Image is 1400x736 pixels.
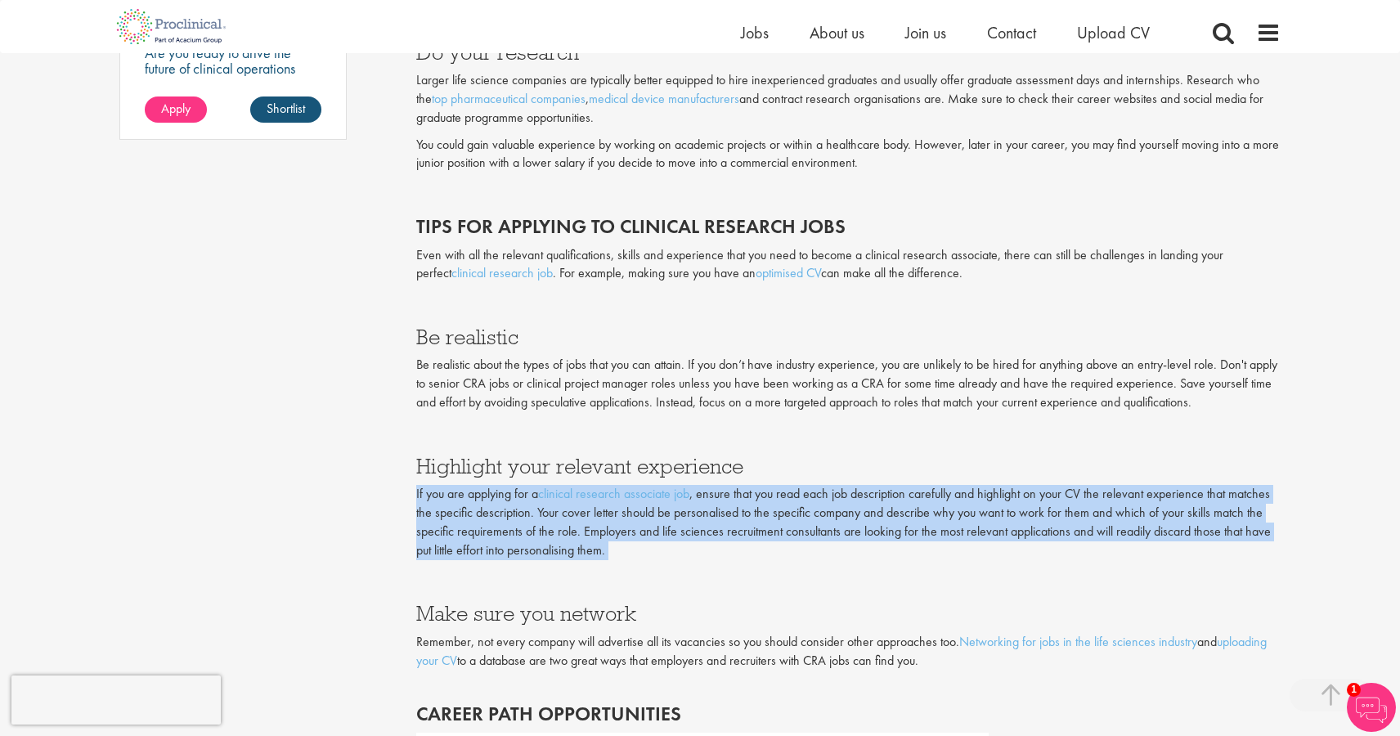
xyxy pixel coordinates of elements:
[741,22,769,43] a: Jobs
[432,90,586,107] a: top pharmaceutical companies
[416,456,1281,477] h3: Highlight your relevant experience
[987,22,1036,43] a: Contact
[905,22,946,43] a: Join us
[1077,22,1150,43] a: Upload CV
[416,246,1281,284] p: Even with all the relevant qualifications, skills and experience that you need to become a clinic...
[416,485,1281,559] p: If you are applying for a , ensure that you read each job description carefully and highlight on ...
[959,633,1197,650] a: Networking for jobs in the life sciences industry
[1347,683,1396,732] img: Chatbot
[589,90,739,107] a: medical device manufacturers
[416,71,1281,128] p: Larger life science companies are typically better equipped to hire inexperienced graduates and u...
[11,675,221,725] iframe: reCAPTCHA
[451,264,553,281] a: clinical research job
[416,603,1281,624] h3: Make sure you network
[416,326,1281,348] h3: Be realistic
[416,356,1281,412] p: Be realistic about the types of jobs that you can attain. If you don’t have industry experience, ...
[416,136,1281,173] p: You could gain valuable experience by working on academic projects or within a healthcare body. H...
[416,633,1267,669] a: uploading your CV
[145,96,207,123] a: Apply
[756,264,821,281] a: optimised CV
[416,703,1281,725] h2: Career path opportunities
[1347,683,1361,697] span: 1
[416,633,1281,671] p: Remember, not every company will advertise all its vacancies so you should consider other approac...
[250,96,321,123] a: Shortlist
[416,42,1281,63] h3: Do your research
[810,22,864,43] a: About us
[416,216,1281,237] h2: Tips for applying to clinical research jobs
[161,100,191,117] span: Apply
[538,485,689,502] a: clinical research associate job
